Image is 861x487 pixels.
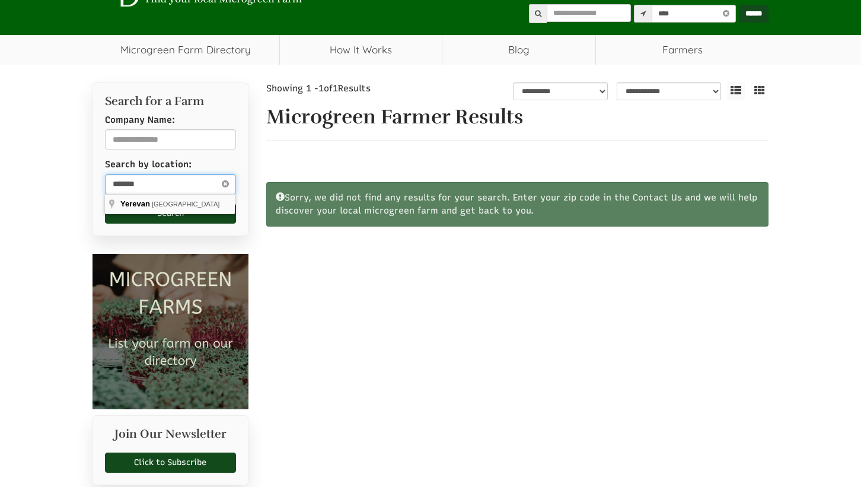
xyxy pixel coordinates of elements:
a: Microgreen Farm Directory [93,35,279,65]
span: 1 [318,83,324,94]
a: How It Works [280,35,442,65]
span: [GEOGRAPHIC_DATA] [152,200,220,208]
span: Farmers [596,35,768,65]
a: Blog [442,35,596,65]
select: sortbox-1 [617,82,721,100]
img: Microgreen Farms list your microgreen farm today [93,254,248,410]
h2: Join Our Newsletter [105,428,236,447]
select: overall_rating_filter-1 [513,82,608,100]
label: Company Name: [105,114,175,126]
span: Yerevan [120,199,150,208]
div: Showing 1 - of Results [266,82,433,95]
div: Sorry, we did not find any results for your search. Enter your zip code in the Contact Us and we ... [266,182,769,227]
a: Click to Subscribe [105,453,236,473]
h2: Search for a Farm [105,95,236,108]
h1: Microgreen Farmer Results [266,106,769,128]
span: 1 [333,83,338,94]
label: Search by location: [105,158,192,171]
